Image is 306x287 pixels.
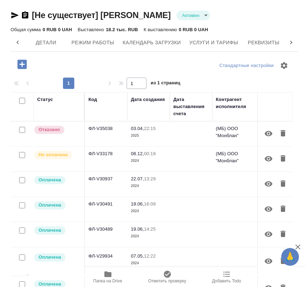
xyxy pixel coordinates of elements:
p: 19.06, [131,201,144,207]
span: Папка на Drive [93,278,122,283]
button: Удалить [277,253,289,270]
span: Детали [29,38,63,47]
span: Календарь загрузки [123,38,181,47]
p: Общая сумма [11,27,42,32]
p: 03.04, [131,126,144,131]
p: Отказано [39,126,60,133]
button: Скрыть от исполнителя [260,175,277,192]
button: Удалить [277,226,289,243]
p: Оплачена [39,176,61,184]
span: из 1 страниц [151,79,180,89]
div: Контрагент исполнителя [216,96,258,110]
p: 16:09 [144,201,156,207]
p: Оплачена [39,227,61,234]
button: 🙏 [281,248,299,266]
button: Скопировать ссылку [21,11,29,19]
p: 19.06, [131,226,144,232]
div: Дата выставления счета [173,96,209,117]
a: [Не существует] [PERSON_NAME] [32,10,171,20]
button: Скрыть от исполнителя [260,253,277,270]
div: split button [218,60,276,71]
span: Добавить Todo [212,278,241,283]
p: 13:29 [144,176,156,181]
button: Удалить [277,175,289,192]
td: ФЛ-V33178 [85,147,127,171]
p: 22.07, [131,176,144,181]
button: Скрыть от исполнителя [260,226,277,243]
p: 0 UAH [58,27,72,32]
button: Удалить [277,201,289,218]
p: 14:25 [144,226,156,232]
td: ФЛ-V29934 [85,249,127,274]
p: 2024 [131,208,166,215]
p: Не оплачена [39,151,68,158]
button: Добавить оплату [12,57,32,72]
button: Удалить [277,125,289,142]
button: Папка на Drive [78,267,138,287]
button: Активен [180,12,202,18]
span: Отметить проверку [148,278,186,283]
button: Отметить проверку [138,267,197,287]
p: (МБ) ООО "Монблан" [216,150,258,164]
p: 08.12, [131,151,144,156]
button: Скрыть от исполнителя [260,201,277,218]
div: Дата создания [131,96,165,103]
p: 22:15 [144,126,156,131]
td: ФЛ-V35038 [85,122,127,146]
button: Удалить [277,150,289,167]
div: Код [88,96,97,103]
p: 0 UAH [194,27,208,32]
span: Настроить таблицу [276,57,293,74]
p: 2024 [131,182,166,190]
p: К выставлению [144,27,179,32]
p: 18.2 тыс. RUB [106,27,138,32]
button: Скопировать ссылку для ЯМессенджера [11,11,19,19]
div: Активен [177,11,210,20]
span: 🙏 [284,249,296,264]
p: 12:22 [144,253,156,259]
p: (МБ) ООО "Монблан" [216,125,258,139]
td: ФЛ-V30937 [85,172,127,197]
p: 07.05, [131,253,144,259]
p: Оплачена [39,202,61,209]
p: 2024 [131,260,166,267]
p: 2025 [131,132,166,139]
p: 0 RUB [42,27,58,32]
p: 2024 [131,157,166,164]
p: 2024 [131,233,166,240]
button: Добавить Todo [197,267,256,287]
p: 0 RUB [179,27,194,32]
button: Скрыть от исполнителя [260,150,277,167]
button: Скрыть от исполнителя [260,125,277,142]
span: Режим работы [71,38,114,47]
p: Оплачена [39,254,61,261]
div: Статус [37,96,53,103]
td: ФЛ-V30491 [85,197,127,222]
p: Выставлено [78,27,106,32]
p: 00:19 [144,151,156,156]
td: ФЛ-V30489 [85,222,127,247]
span: Реквизиты [247,38,281,47]
span: Услуги и тарифы [189,38,238,47]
